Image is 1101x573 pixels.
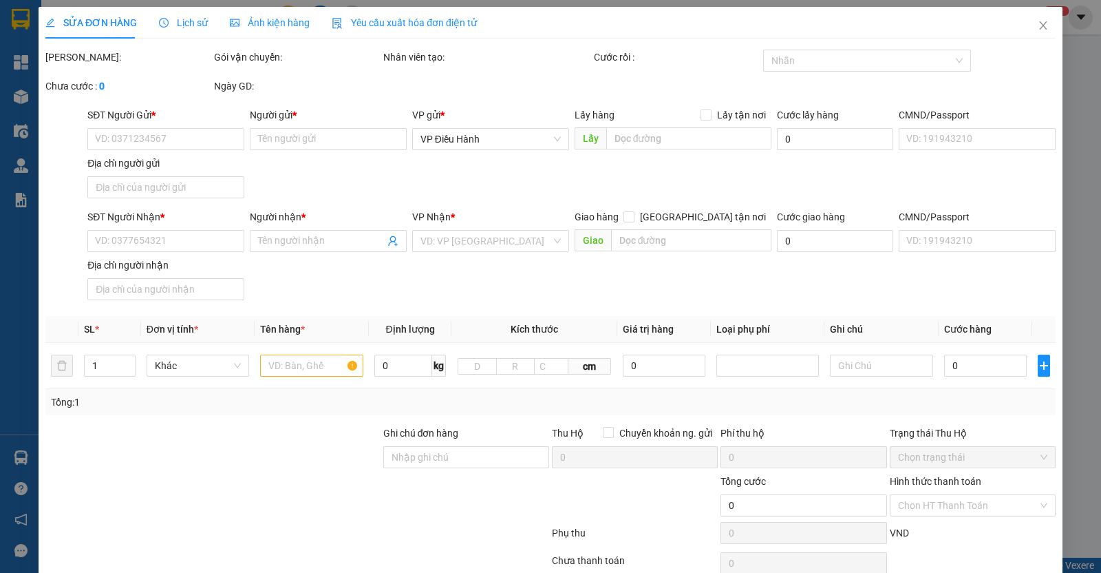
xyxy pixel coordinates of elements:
div: Phí thu hộ [720,426,886,446]
div: Địa chỉ người nhận [87,258,244,273]
span: Tên hàng [260,324,305,335]
div: Cước rồi : [594,50,760,65]
span: close [1038,20,1049,31]
input: VD: Bàn, Ghế [260,355,363,377]
input: D [458,358,496,375]
div: Người nhận [250,209,407,225]
span: Yêu cầu xuất hóa đơn điện tử [332,17,477,28]
div: SĐT Người Gửi [87,107,244,123]
input: R [496,358,535,375]
span: Đơn vị tính [147,324,198,335]
span: clock-circle [159,18,169,28]
span: Thu Hộ [552,428,584,439]
span: SỬA ĐƠN HÀNG [45,17,137,28]
span: Chọn trạng thái [898,447,1047,468]
img: icon [332,18,343,29]
th: Loại phụ phí [711,316,825,343]
span: [GEOGRAPHIC_DATA] tận nơi [634,209,771,225]
label: Hình thức thanh toán [890,476,981,487]
span: Cước hàng [944,324,992,335]
button: delete [51,355,73,377]
input: Cước giao hàng [777,230,893,252]
div: SĐT Người Nhận [87,209,244,225]
span: Chuyển khoản ng. gửi [614,426,718,441]
span: Giao [575,229,611,251]
input: Địa chỉ của người gửi [87,176,244,198]
input: Cước lấy hàng [777,128,893,150]
span: Ảnh kiện hàng [230,17,310,28]
span: Lấy hàng [575,110,614,121]
b: 0 [99,81,105,92]
label: Ghi chú đơn hàng [383,428,459,439]
span: VP Điều Hành [420,129,561,149]
input: Địa chỉ của người nhận [87,278,244,300]
span: Giao hàng [575,211,619,222]
span: Lịch sử [159,17,208,28]
div: Tổng: 1 [51,395,426,410]
span: picture [230,18,239,28]
th: Ghi chú [824,316,939,343]
span: Giá trị hàng [623,324,674,335]
span: Định lượng [386,324,435,335]
div: Nhân viên tạo: [383,50,592,65]
input: Dọc đường [606,127,772,149]
input: C [534,358,569,375]
div: Phụ thu [550,525,719,550]
div: Trạng thái Thu Hộ [890,426,1056,441]
button: Close [1024,7,1062,45]
span: kg [432,355,446,377]
span: edit [45,18,55,28]
div: Chưa cước : [45,79,211,94]
span: Lấy tận nơi [712,107,771,123]
span: Kích thước [511,324,558,335]
div: Địa chỉ người gửi [87,156,244,171]
span: SL [84,324,95,335]
div: CMND/Passport [899,107,1056,123]
span: VND [890,528,909,539]
label: Cước giao hàng [777,211,845,222]
div: Ngày GD: [214,79,380,94]
span: plus [1038,360,1049,371]
span: Khác [155,355,242,376]
div: VP gửi [412,107,569,123]
input: Ghi Chú [830,355,933,377]
span: VP Nhận [412,211,451,222]
div: Gói vận chuyển: [214,50,380,65]
button: plus [1038,355,1050,377]
input: Dọc đường [611,229,772,251]
div: Người gửi [250,107,407,123]
input: Ghi chú đơn hàng [383,446,549,468]
span: Lấy [575,127,606,149]
span: cm [568,358,611,375]
div: [PERSON_NAME]: [45,50,211,65]
label: Cước lấy hàng [777,110,839,121]
div: CMND/Passport [899,209,1056,225]
span: Tổng cước [720,476,766,487]
span: user-add [387,236,398,247]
